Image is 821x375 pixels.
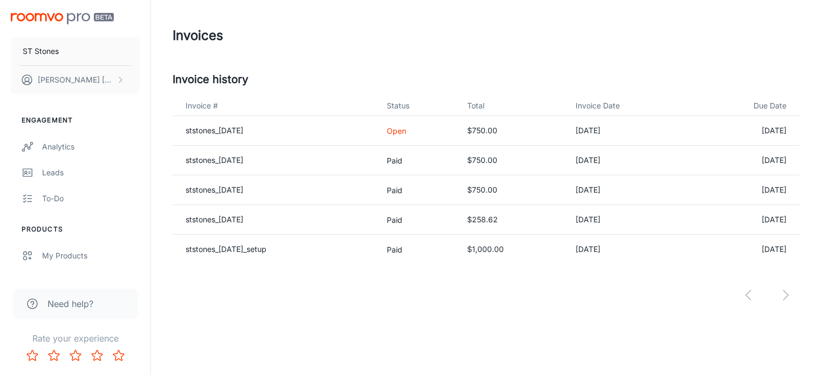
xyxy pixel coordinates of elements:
img: Roomvo PRO Beta [11,13,114,24]
td: $750.00 [459,146,567,175]
td: [DATE] [690,175,799,205]
p: ST Stones [23,45,59,57]
h5: Invoice history [173,71,799,87]
td: $750.00 [459,116,567,146]
p: Paid [387,214,450,226]
button: [PERSON_NAME] [PERSON_NAME] [11,66,140,94]
td: [DATE] [567,146,690,175]
td: $1,000.00 [459,235,567,264]
a: ststones_[DATE]_setup [186,244,266,254]
th: Total [459,96,567,116]
td: $750.00 [459,175,567,205]
p: Paid [387,155,450,166]
th: Invoice # [173,96,378,116]
p: Open [387,125,450,137]
button: Rate 5 star [108,345,129,366]
td: [DATE] [567,235,690,264]
td: [DATE] [567,175,690,205]
button: Rate 2 star [43,345,65,366]
div: Analytics [42,141,140,153]
a: ststones_[DATE] [186,126,243,135]
td: [DATE] [690,146,799,175]
th: Due Date [690,96,799,116]
button: ST Stones [11,37,140,65]
td: [DATE] [690,116,799,146]
th: Status [378,96,459,116]
span: Need help? [47,297,93,310]
button: Rate 3 star [65,345,86,366]
a: ststones_[DATE] [186,185,243,194]
p: [PERSON_NAME] [PERSON_NAME] [38,74,114,86]
button: Rate 1 star [22,345,43,366]
div: To-do [42,193,140,204]
p: Rate your experience [9,332,142,345]
div: My Products [42,250,140,262]
div: Leads [42,167,140,179]
a: ststones_[DATE] [186,155,243,165]
div: Update Products [42,276,140,288]
td: [DATE] [690,205,799,235]
td: $258.62 [459,205,567,235]
a: ststones_[DATE] [186,215,243,224]
p: Paid [387,244,450,255]
h1: Invoices [173,26,223,45]
th: Invoice Date [567,96,690,116]
td: [DATE] [567,205,690,235]
p: Paid [387,185,450,196]
button: Rate 4 star [86,345,108,366]
td: [DATE] [567,116,690,146]
td: [DATE] [690,235,799,264]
